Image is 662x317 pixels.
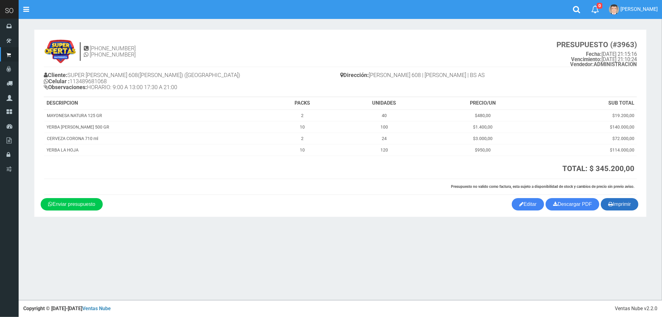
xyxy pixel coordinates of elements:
[609,4,619,15] img: User Image
[44,78,70,84] b: Celular :
[601,198,638,211] button: Imprimir
[571,57,601,62] strong: Vencimiento:
[84,45,136,58] h4: [PHONE_NUMBER] [PHONE_NUMBER]
[268,97,336,110] th: PACKS
[432,144,534,156] td: $950,00
[336,144,432,156] td: 120
[534,110,637,121] td: $19.200,00
[546,198,599,211] a: Descargar PDF
[268,110,336,121] td: 2
[268,121,336,133] td: 10
[44,70,340,93] h4: SUPER [PERSON_NAME] 608([PERSON_NAME]) ([GEOGRAPHIC_DATA]) 113489681068 HORARIO: 9:00 A 13:00 17:...
[556,40,637,49] strong: PRESUPUESTO (#3963)
[44,121,268,133] td: YERBA [PERSON_NAME] 500 GR
[534,97,637,110] th: SUB TOTAL
[44,144,268,156] td: YERBA LA HOJA
[336,97,432,110] th: UNIDADES
[44,72,67,78] b: Cliente:
[44,84,87,90] b: Observaciones:
[82,306,111,311] a: Ventas Nube
[336,133,432,144] td: 24
[597,3,602,9] span: 0
[340,72,369,78] b: Dirección:
[534,133,637,144] td: $72.000,00
[44,133,268,144] td: CERVEZA CORONA 710 ml
[615,305,657,312] div: Ventas Nube v2.2.0
[432,121,534,133] td: $1.400,00
[432,133,534,144] td: $3.000,00
[41,198,103,211] a: Enviar presupuesto
[44,110,268,121] td: MAYONESA NATURA 125 GR
[512,198,544,211] a: Editar
[432,97,534,110] th: PRECIO/UN
[534,144,637,156] td: $114.000,00
[570,61,637,67] b: ADMINISTRACION
[268,133,336,144] td: 2
[534,121,637,133] td: $140.000,00
[586,51,601,57] strong: Fecha:
[340,70,637,81] h4: [PERSON_NAME] 608 | [PERSON_NAME] | BS AS
[44,39,77,64] img: 9k=
[562,164,634,173] strong: TOTAL: $ 345.200,00
[44,97,268,110] th: DESCRIPCION
[570,61,594,67] strong: Vendedor:
[336,121,432,133] td: 100
[556,41,637,67] small: [DATE] 21:15:16 [DATE] 21:10:24
[432,110,534,121] td: $480,00
[52,202,95,207] span: Enviar presupuesto
[451,184,634,189] strong: Presupuesto no valido como factura, esta sujeto a disponibilidad de stock y cambios de precio sin...
[620,6,658,12] span: [PERSON_NAME]
[336,110,432,121] td: 40
[268,144,336,156] td: 10
[23,306,111,311] strong: Copyright © [DATE]-[DATE]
